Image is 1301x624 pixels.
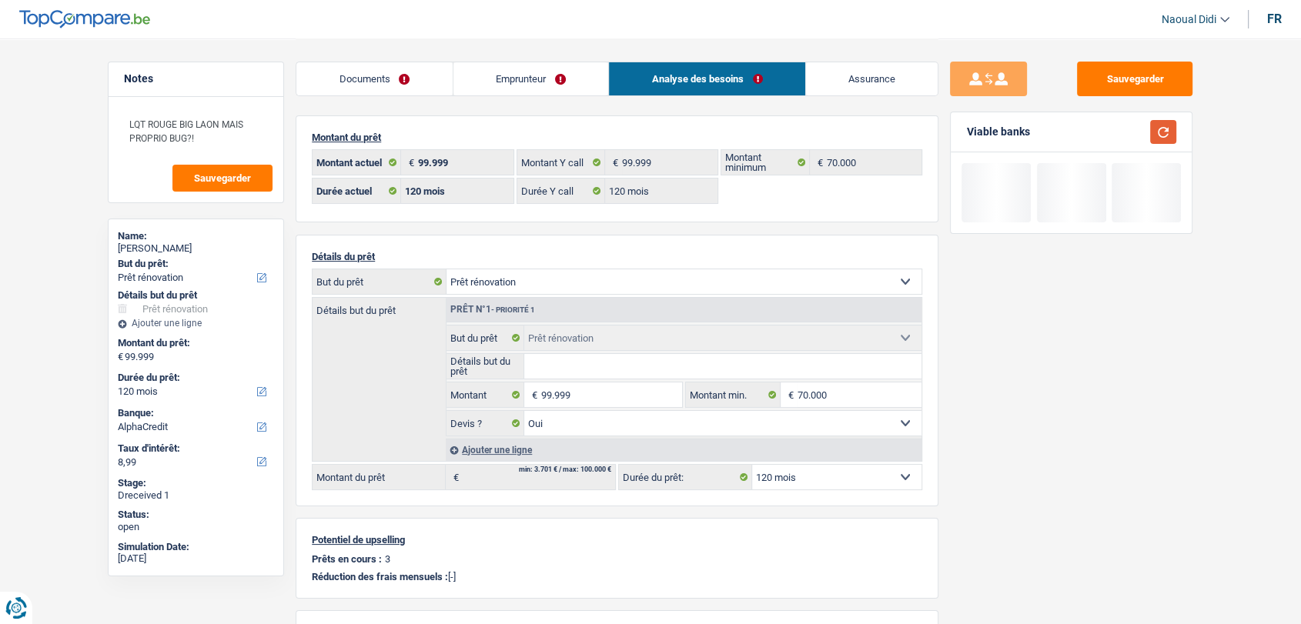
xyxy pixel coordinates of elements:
label: Montant actuel [313,150,401,175]
label: Devis ? [446,411,524,435]
div: Name: [118,230,274,242]
label: But du prêt [446,325,524,350]
label: Détails but du prêt [313,298,446,315]
p: Potentiel de upselling [312,534,922,546]
div: Ajouter une ligne [446,439,921,461]
label: Durée actuel [313,179,401,203]
div: Stage: [118,477,274,489]
div: Viable banks [966,125,1029,138]
span: € [605,150,622,175]
span: € [446,465,463,489]
a: Analyse des besoins [609,62,805,95]
div: Détails but du prêt [118,289,274,302]
a: Assurance [806,62,938,95]
span: Sauvegarder [194,173,251,183]
span: Naoual Didi [1162,13,1216,26]
label: Montant du prêt: [118,337,271,349]
div: Status: [118,509,274,521]
p: Détails du prêt [312,251,922,262]
a: Naoual Didi [1149,7,1229,32]
label: But du prêt: [118,258,271,270]
span: € [118,351,123,363]
span: € [810,150,827,175]
p: [-] [312,571,922,582]
div: open [118,521,274,533]
div: Prêt n°1 [446,305,539,315]
span: - Priorité 1 [491,305,535,314]
label: Montant [446,382,524,407]
div: [PERSON_NAME] [118,242,274,255]
label: Montant Y call [517,150,606,175]
div: fr [1267,12,1282,26]
div: [DATE] [118,552,274,565]
div: Simulation Date: [118,541,274,553]
div: Dreceived 1 [118,489,274,502]
span: € [401,150,418,175]
label: But du prêt [313,269,446,294]
label: Durée du prêt: [619,465,752,489]
a: Documents [296,62,453,95]
label: Montant min. [686,382,780,407]
img: TopCompare Logo [19,10,150,28]
label: Banque: [118,407,271,419]
div: Ajouter une ligne [118,318,274,329]
span: Réduction des frais mensuels : [312,571,448,582]
p: 3 [385,553,390,565]
div: min: 3.701 € / max: 100.000 € [519,466,611,473]
a: Emprunteur [453,62,609,95]
label: Durée du prêt: [118,372,271,384]
button: Sauvegarder [1077,62,1192,96]
button: Sauvegarder [172,165,273,192]
label: Détails but du prêt [446,354,524,379]
span: € [781,382,798,407]
p: Montant du prêt [312,132,922,143]
label: Taux d'intérêt: [118,442,271,455]
label: Montant du prêt [313,465,446,489]
h5: Notes [124,72,268,85]
label: Montant minimum [721,150,810,175]
p: Prêts en cours : [312,553,382,565]
label: Durée Y call [517,179,606,203]
span: € [524,382,541,407]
